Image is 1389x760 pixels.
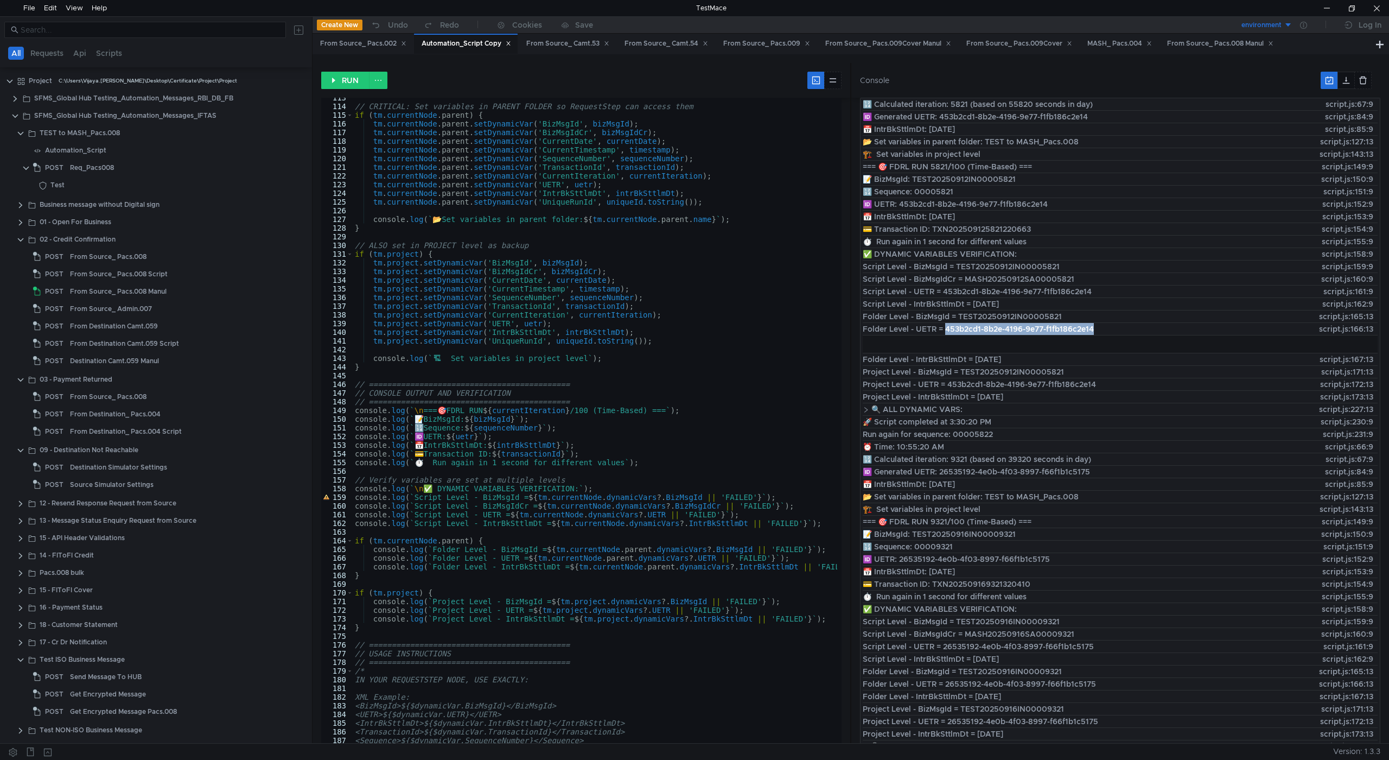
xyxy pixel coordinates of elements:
span: 🆔 UETR: 26535192-4e0b-4f03-8997-f66f1b1c5175 [863,553,1050,565]
div: 132 [321,258,353,267]
div: 142 [321,345,353,354]
div: 137 [321,302,353,311]
div: 177 [321,649,353,658]
div: TEST to MASH_Pacs.008 [40,125,120,141]
span: 🔢 Calculated iteration: 9321 (based on 39320 seconds in day) [863,453,1091,465]
div: 122 [321,172,353,180]
div: From Source_ Pacs.009 [723,38,810,49]
div: Automation_Script Copy [422,38,511,49]
span: script.js:153:9 [1318,566,1378,578]
span: POST [45,318,63,334]
div: Test [50,177,65,193]
span: 📝 BizMsgId: TEST20250912IN00005821 [863,173,1016,185]
div: 03 - Payment Returned [40,371,112,388]
span: script.js:162:9 [1318,298,1378,310]
span: script.js:173:13 [1316,728,1378,740]
div: 149 [321,406,353,415]
div: 139 [321,319,353,328]
span: Project Level - IntrBkSttlmDt = [DATE] [863,391,1003,403]
span: POST [45,353,63,369]
div: Automation_Script [45,142,106,159]
div: Redo [440,18,459,31]
div: 118 [321,137,353,145]
div: 148 [321,397,353,406]
span: script.js:227:13 [1315,740,1378,752]
div: Source Simulator Settings [70,477,154,493]
span: POST [45,477,63,493]
span: script.js:152:9 [1318,198,1378,210]
span: ⏰ Time: 10:55:20 AM [863,441,944,453]
div: Req_Pacs008 [70,160,114,176]
span: 🔢 Calculated iteration: 5821 (based on 55820 seconds in day) [863,98,1093,110]
span: script.js:160:9 [1317,628,1378,640]
div: 157 [321,476,353,484]
div: 159 [321,493,353,502]
div: 12 - Resend Response Request from Source [40,495,176,511]
span: script.js:150:9 [1317,173,1378,185]
span: script.js:85:9 [1321,478,1378,490]
div: 117 [321,128,353,137]
button: RUN [321,72,369,89]
span: POST [45,301,63,317]
span: Project Level - UETR = 26535192-4e0b-4f03-8997-f66f1b1c5175 [863,715,1098,727]
div: 163 [321,528,353,536]
div: 09 - Destination Not Reachable [40,442,138,458]
div: Log In [1359,18,1381,31]
div: 133 [321,267,353,276]
span: script.js:230:9 [1316,416,1378,428]
div: 02 - Credit Confirmation [40,231,116,248]
div: 127 [321,215,353,224]
div: SFMS_Global Hub Testing_Automation_Messages_IFTAS [34,107,216,124]
div: 126 [321,206,353,215]
div: 165 [321,545,353,554]
div: From Source_ Pacs.008 [70,249,146,265]
div: 143 [321,354,353,363]
span: Folder Level - IntrBkSttlmDt = [DATE] [863,691,1001,702]
div: environment [1241,20,1282,30]
span: 🔍 ALL DYNAMIC VARS: [871,740,963,752]
div: From Destination_ Pacs.004 [70,406,161,422]
span: script.js:158:9 [1317,248,1378,260]
span: 🆔 UETR: 453b2cd1-8b2e-4196-9e77-f1fb186c2e14 [863,198,1048,210]
div: 170 [321,588,353,597]
span: script.js:160:9 [1317,273,1378,285]
span: Project Level - IntrBkSttlmDt = [DATE] [863,728,1003,740]
button: Api [70,47,90,60]
div: 167 [321,562,353,571]
div: 124 [321,189,353,198]
span: script.js:154:9 [1317,578,1378,590]
span: POST [45,406,63,422]
span: script.js:162:9 [1318,653,1378,665]
span: ⏱️ Run again in 1 second for different values [863,236,1027,248]
div: 144 [321,363,353,371]
span: script.js:158:9 [1317,603,1378,615]
span: script.js:227:13 [1315,403,1378,415]
button: Create New [317,20,362,30]
div: 172 [321,606,353,615]
div: 128 [321,224,353,232]
span: Project Level - BizMsgId = TEST20250916IN00009321 [863,703,1064,715]
div: 186 [321,727,353,736]
button: All [8,47,24,60]
div: MASH_ Pacs.004 [1087,38,1152,49]
span: script.js:127:13 [1316,491,1378,503]
div: Destination Camt.059 Manul [70,353,159,369]
div: 147 [321,389,353,397]
span: Run again for sequence: 00005822 [863,428,993,440]
div: 130 [321,241,353,250]
div: From Destination Camt.059 [70,318,158,334]
div: From Source_ Pacs.009Cover Manul [825,38,951,49]
div: 174 [321,623,353,632]
span: 📅 IntrBkSttlmDt: [DATE] [863,566,955,578]
span: Script Level - IntrBkSttlmDt = [DATE] [863,298,999,310]
span: Script Level - BizMsgIdCr = MASH20250916SA00009321 [863,628,1074,640]
div: From Source_ Pacs.008 Script [70,266,168,282]
span: POST [45,704,63,720]
div: 164 [321,536,353,545]
div: 146 [321,380,353,389]
div: 121 [321,163,353,172]
button: Scripts [93,47,125,60]
span: script.js:154:9 [1317,223,1378,235]
div: 116 [321,119,353,128]
div: 160 [321,502,353,510]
